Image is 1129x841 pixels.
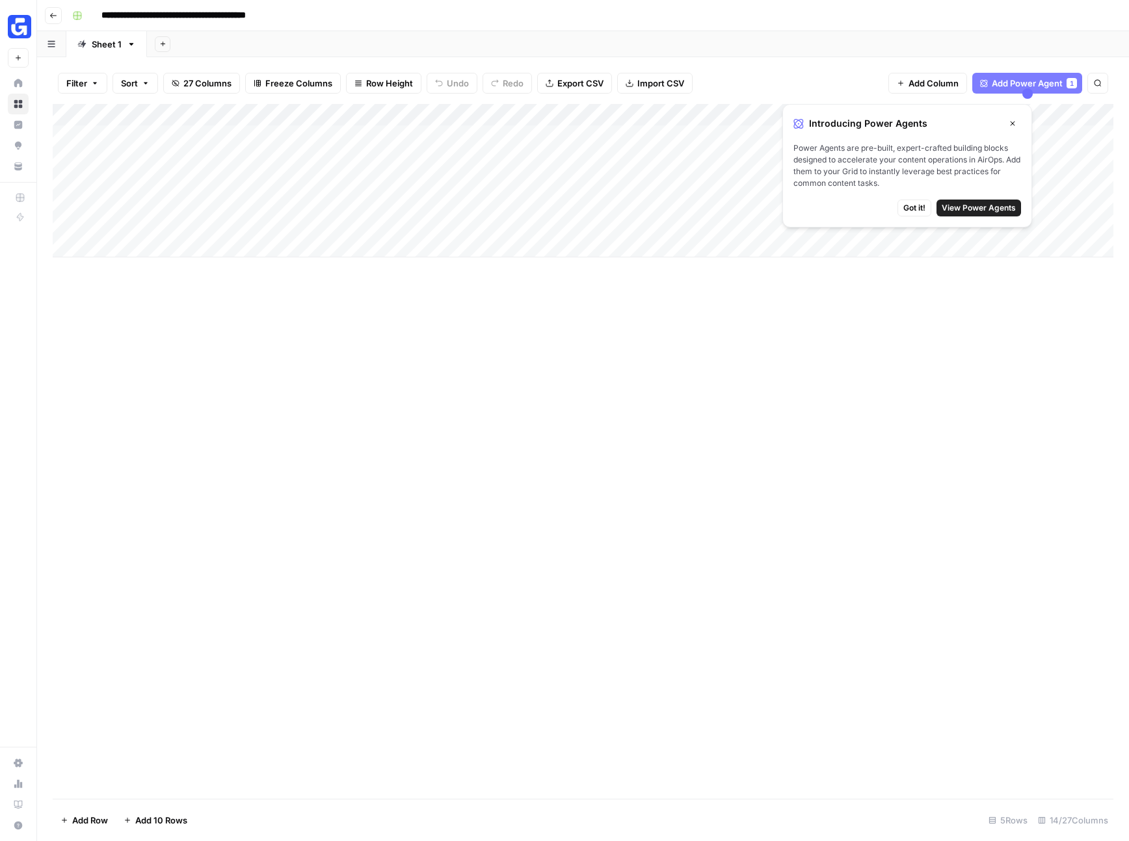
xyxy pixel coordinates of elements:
span: Redo [503,77,524,90]
button: Import CSV [617,73,693,94]
button: Freeze Columns [245,73,341,94]
button: Got it! [897,200,931,216]
button: Add Power Agent1 [972,73,1082,94]
a: Usage [8,773,29,794]
button: Add 10 Rows [116,810,195,831]
a: Sheet 1 [66,31,147,57]
span: Add Row [72,814,108,827]
a: Browse [8,94,29,114]
span: Sort [121,77,138,90]
span: Add Power Agent [992,77,1063,90]
a: Your Data [8,156,29,177]
div: 14/27 Columns [1033,810,1113,831]
span: 1 [1070,78,1074,88]
span: 27 Columns [183,77,232,90]
span: Undo [447,77,469,90]
span: Add Column [909,77,959,90]
span: Row Height [366,77,413,90]
a: Opportunities [8,135,29,156]
div: 5 Rows [983,810,1033,831]
button: Export CSV [537,73,612,94]
button: Filter [58,73,107,94]
button: Add Row [53,810,116,831]
a: Learning Hub [8,794,29,815]
div: 1 [1067,78,1077,88]
span: View Power Agents [942,202,1016,214]
span: Freeze Columns [265,77,332,90]
button: 27 Columns [163,73,240,94]
span: Add 10 Rows [135,814,187,827]
span: Import CSV [637,77,684,90]
a: Insights [8,114,29,135]
span: Export CSV [557,77,604,90]
a: Home [8,73,29,94]
button: Redo [483,73,532,94]
button: View Power Agents [936,200,1021,216]
a: Settings [8,753,29,773]
button: Help + Support [8,815,29,836]
img: Genstore.ai Logo [8,15,31,38]
button: Workspace: Genstore.ai [8,10,29,43]
span: Power Agents are pre-built, expert-crafted building blocks designed to accelerate your content op... [793,142,1021,189]
button: Sort [113,73,158,94]
span: Got it! [903,202,925,214]
div: Sheet 1 [92,38,122,51]
div: Introducing Power Agents [793,115,1021,132]
button: Add Column [888,73,967,94]
button: Row Height [346,73,421,94]
span: Filter [66,77,87,90]
button: Undo [427,73,477,94]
